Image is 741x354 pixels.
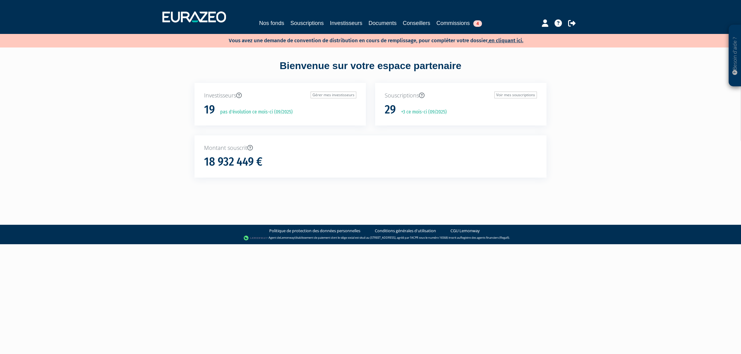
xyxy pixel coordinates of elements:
[375,228,436,234] a: Conditions générales d'utilisation
[731,28,739,84] p: Besoin d'aide ?
[204,144,537,152] p: Montant souscrit
[330,19,362,27] a: Investisseurs
[403,19,430,27] a: Conseillers
[244,235,267,241] img: logo-lemonway.png
[494,92,537,98] a: Voir mes souscriptions
[460,236,509,240] a: Registre des agents financiers (Regafi)
[385,92,537,100] p: Souscriptions
[369,19,397,27] a: Documents
[162,11,226,23] img: 1732889491-logotype_eurazeo_blanc_rvb.png
[269,228,360,234] a: Politique de protection des données personnelles
[6,235,735,241] div: - Agent de (établissement de paiement dont le siège social est situé au [STREET_ADDRESS], agréé p...
[211,35,523,44] p: Vous avez une demande de convention de distribution en cours de remplissage, pour compléter votre...
[259,19,284,27] a: Nos fonds
[385,103,396,116] h1: 29
[204,155,262,168] h1: 18 932 449 €
[450,228,480,234] a: CGU Lemonway
[290,19,324,27] a: Souscriptions
[489,37,523,44] a: en cliquant ici.
[190,59,551,83] div: Bienvenue sur votre espace partenaire
[204,103,215,116] h1: 19
[311,92,356,98] a: Gérer mes investisseurs
[437,19,482,27] a: Commissions4
[216,109,293,116] p: pas d'évolution ce mois-ci (09/2025)
[280,236,295,240] a: Lemonway
[473,20,482,27] span: 4
[397,109,447,116] p: +3 ce mois-ci (09/2025)
[204,92,356,100] p: Investisseurs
